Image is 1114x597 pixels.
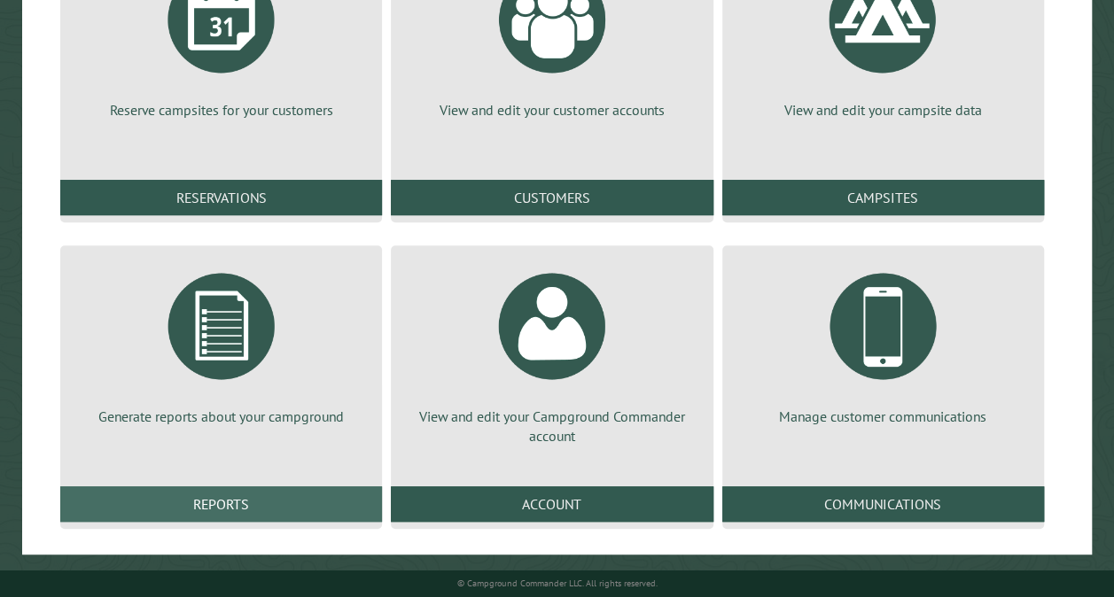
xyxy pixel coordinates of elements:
[457,578,658,589] small: © Campground Commander LLC. All rights reserved.
[722,180,1044,215] a: Campsites
[412,100,691,120] p: View and edit your customer accounts
[391,486,713,522] a: Account
[744,100,1023,120] p: View and edit your campsite data
[82,407,361,426] p: Generate reports about your campground
[391,180,713,215] a: Customers
[82,260,361,426] a: Generate reports about your campground
[412,260,691,446] a: View and edit your Campground Commander account
[60,180,382,215] a: Reservations
[744,260,1023,426] a: Manage customer communications
[412,407,691,446] p: View and edit your Campground Commander account
[744,407,1023,426] p: Manage customer communications
[722,486,1044,522] a: Communications
[82,100,361,120] p: Reserve campsites for your customers
[60,486,382,522] a: Reports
